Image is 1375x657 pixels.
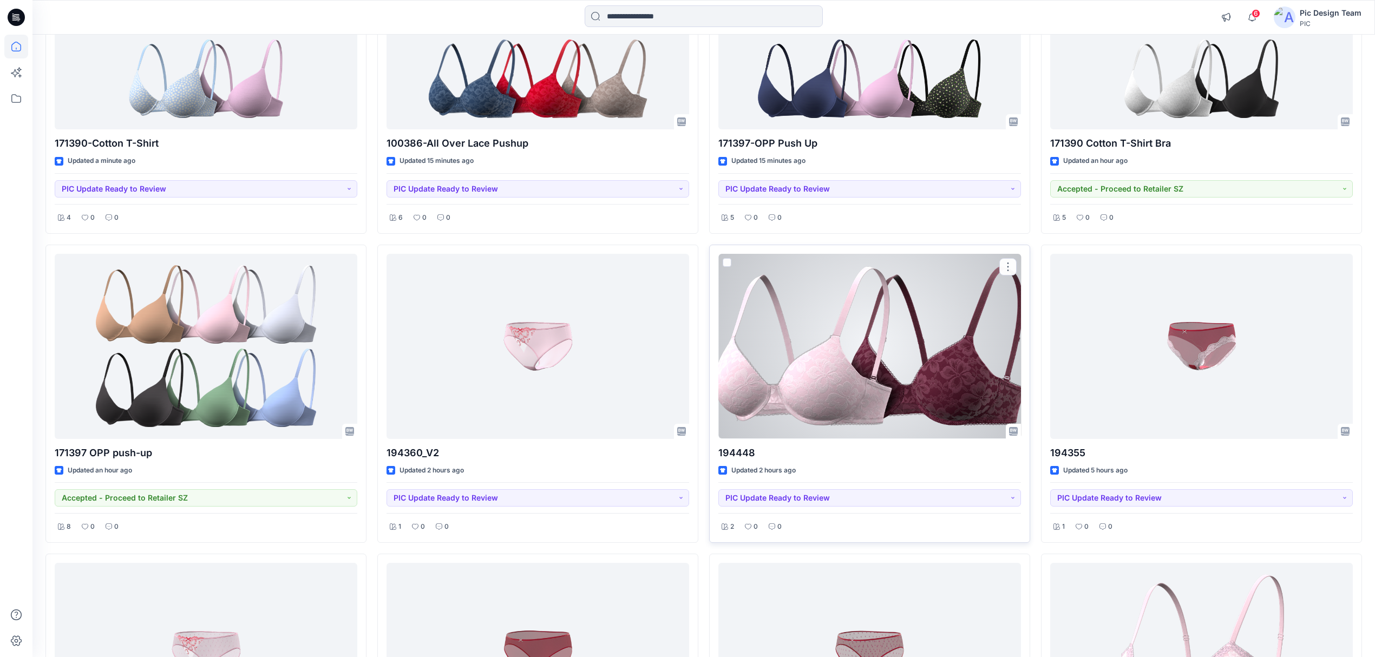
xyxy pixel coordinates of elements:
[90,521,95,533] p: 0
[730,521,734,533] p: 2
[1300,19,1361,28] div: PIC
[114,212,119,224] p: 0
[754,212,758,224] p: 0
[114,521,119,533] p: 0
[421,521,425,533] p: 0
[1062,212,1066,224] p: 5
[68,155,135,167] p: Updated a minute ago
[387,254,689,439] a: 194360_V2
[398,521,401,533] p: 1
[387,445,689,461] p: 194360_V2
[1062,521,1065,533] p: 1
[67,521,71,533] p: 8
[1050,445,1353,461] p: 194355
[731,155,806,167] p: Updated 15 minutes ago
[777,521,782,533] p: 0
[1108,521,1112,533] p: 0
[444,521,449,533] p: 0
[1300,6,1361,19] div: Pic Design Team
[387,136,689,151] p: 100386-All Over Lace Pushup
[777,212,782,224] p: 0
[731,465,796,476] p: Updated 2 hours ago
[730,212,734,224] p: 5
[718,254,1021,439] a: 194448
[55,136,357,151] p: 171390-Cotton T-Shirt
[754,521,758,533] p: 0
[718,136,1021,151] p: 171397-OPP Push Up
[446,212,450,224] p: 0
[1063,465,1128,476] p: Updated 5 hours ago
[1050,254,1353,439] a: 194355
[718,445,1021,461] p: 194448
[400,155,474,167] p: Updated 15 minutes ago
[1050,136,1353,151] p: 171390 Cotton T-Shirt Bra
[1084,521,1089,533] p: 0
[1274,6,1295,28] img: avatar
[90,212,95,224] p: 0
[1063,155,1128,167] p: Updated an hour ago
[422,212,427,224] p: 0
[398,212,403,224] p: 6
[55,445,357,461] p: 171397 OPP push-up
[1109,212,1114,224] p: 0
[55,254,357,439] a: 171397 OPP push-up
[400,465,464,476] p: Updated 2 hours ago
[1252,9,1260,18] span: 6
[1085,212,1090,224] p: 0
[67,212,71,224] p: 4
[68,465,132,476] p: Updated an hour ago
